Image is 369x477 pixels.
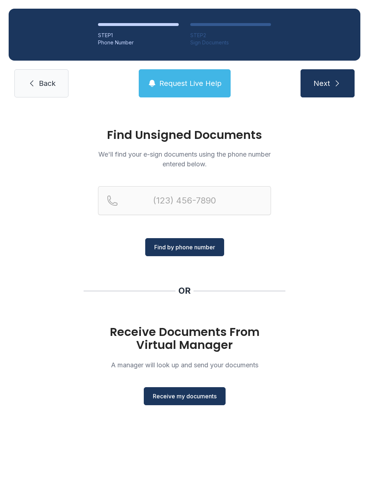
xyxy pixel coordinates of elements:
span: Back [39,78,55,88]
span: Receive my documents [153,392,217,401]
span: Request Live Help [159,78,222,88]
p: A manager will look up and send your documents [98,360,271,370]
div: OR [178,285,191,297]
p: We'll find your e-sign documents using the phone number entered below. [98,149,271,169]
span: Next [314,78,330,88]
div: STEP 1 [98,32,179,39]
h1: Receive Documents From Virtual Manager [98,325,271,351]
div: Phone Number [98,39,179,46]
input: Reservation phone number [98,186,271,215]
span: Find by phone number [154,243,215,251]
h1: Find Unsigned Documents [98,129,271,141]
div: STEP 2 [190,32,271,39]
div: Sign Documents [190,39,271,46]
